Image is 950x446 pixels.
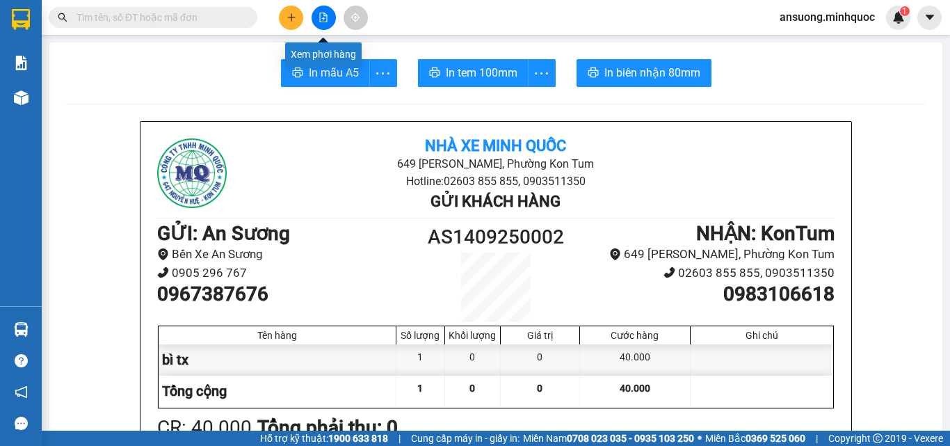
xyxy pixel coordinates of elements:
span: printer [588,67,599,80]
div: 0 [445,344,501,376]
span: search [58,13,67,22]
button: printerIn biên nhận 80mm [577,59,711,87]
div: Số lượng [400,330,441,341]
span: 0 [537,383,542,394]
button: printerIn mẫu A5 [281,59,370,87]
div: 1 [396,344,445,376]
span: printer [292,67,303,80]
div: Khối lượng [449,330,497,341]
img: warehouse-icon [14,90,29,105]
span: 1 [417,383,423,394]
span: phone [663,266,675,278]
li: Bến Xe An Sương [157,245,411,264]
span: aim [351,13,360,22]
span: plus [287,13,296,22]
span: In mẫu A5 [309,64,359,81]
img: solution-icon [14,56,29,70]
span: | [816,431,818,446]
span: Nhận: [119,13,152,28]
img: logo-vxr [12,9,30,30]
b: GỬI : An Sương [157,222,290,245]
span: printer [429,67,440,80]
li: 0905 296 767 [157,264,411,282]
span: ⚪️ [698,436,702,441]
span: copyright [873,433,883,443]
span: Cung cấp máy in - giấy in: [411,431,520,446]
span: environment [157,248,169,260]
span: more [370,65,396,82]
span: more [529,65,555,82]
b: Gửi khách hàng [430,193,561,210]
span: phone [157,266,169,278]
strong: 0708 023 035 - 0935 103 250 [567,433,694,444]
span: notification [15,385,28,399]
b: Tổng phải thu: 0 [257,416,398,439]
span: Gửi: [12,13,33,28]
div: Tên hàng: bì tx ( : 1 ) [12,81,222,99]
h1: AS1409250002 [411,222,581,253]
button: more [528,59,556,87]
div: 0983106618 [119,29,222,48]
span: ansuong.minhquoc [768,8,886,26]
span: Hỗ trợ kỹ thuật: [260,431,388,446]
li: 649 [PERSON_NAME], Phường Kon Tum [270,155,721,173]
span: In tem 100mm [446,64,517,81]
div: 40.000 [580,344,691,376]
div: Cước hàng [583,330,686,341]
div: 0967387676 [12,29,109,48]
span: Tổng cộng [162,383,227,399]
div: KonTum [119,12,222,29]
span: SL [122,80,140,99]
li: 649 [PERSON_NAME], Phường Kon Tum [581,245,835,264]
span: CR : [10,58,32,72]
sup: 1 [900,6,910,16]
button: caret-down [917,6,942,30]
button: aim [344,6,368,30]
span: message [15,417,28,430]
div: Giá trị [504,330,576,341]
div: 0 [501,344,580,376]
div: Tên hàng [162,330,392,341]
span: 40.000 [620,383,650,394]
span: 1 [902,6,907,16]
button: plus [279,6,303,30]
span: environment [609,248,621,260]
h1: 0967387676 [157,282,411,306]
button: printerIn tem 100mm [418,59,529,87]
div: bì tx [159,344,396,376]
img: icon-new-feature [892,11,905,24]
li: Hotline: 02603 855 855, 0903511350 [270,173,721,190]
li: 02603 855 855, 0903511350 [581,264,835,282]
input: Tìm tên, số ĐT hoặc mã đơn [77,10,241,25]
img: warehouse-icon [14,322,29,337]
b: NHẬN : KonTum [696,222,835,245]
div: Ghi chú [694,330,830,341]
strong: 1900 633 818 [328,433,388,444]
button: file-add [312,6,336,30]
div: An Sương [12,12,109,29]
span: question-circle [15,354,28,367]
span: file-add [319,13,328,22]
span: In biên nhận 80mm [604,64,700,81]
button: more [369,59,397,87]
h1: 0983106618 [581,282,835,306]
img: logo.jpg [157,138,227,208]
span: 0 [469,383,475,394]
strong: 0369 525 060 [746,433,805,444]
b: Nhà xe Minh Quốc [425,137,566,154]
span: Miền Nam [523,431,694,446]
span: Miền Bắc [705,431,805,446]
span: | [398,431,401,446]
span: caret-down [924,11,936,24]
div: 40.000 [10,56,111,73]
div: CR : 40.000 [157,413,252,443]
